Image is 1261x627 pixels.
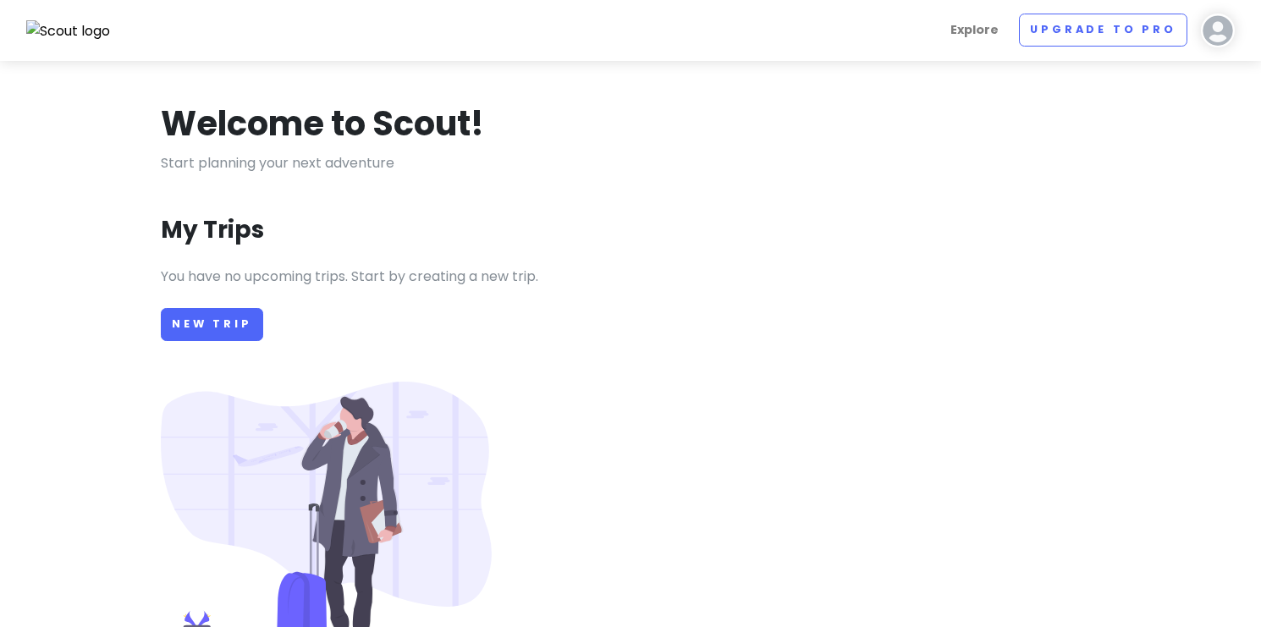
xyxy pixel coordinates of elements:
[161,152,1100,174] p: Start planning your next adventure
[1201,14,1235,47] img: User profile
[944,14,1005,47] a: Explore
[161,308,263,341] a: New Trip
[161,266,1100,288] p: You have no upcoming trips. Start by creating a new trip.
[1019,14,1187,47] a: Upgrade to Pro
[26,20,111,42] img: Scout logo
[161,215,264,245] h3: My Trips
[161,102,484,146] h1: Welcome to Scout!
